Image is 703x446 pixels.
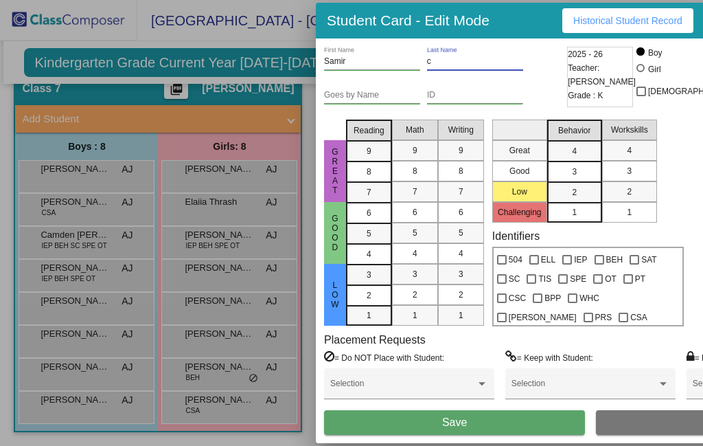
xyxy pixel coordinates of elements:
[541,252,555,268] span: ELL
[572,166,577,178] span: 3
[635,271,645,287] span: PT
[324,333,426,346] label: Placement Requests
[611,124,648,136] span: Workskills
[459,309,463,322] span: 1
[627,165,632,177] span: 3
[509,271,520,287] span: SC
[641,252,656,268] span: SAT
[413,268,417,280] span: 3
[354,124,384,137] span: Reading
[367,309,371,322] span: 1
[367,227,371,240] span: 5
[572,145,577,157] span: 4
[568,61,636,89] span: Teacher: [PERSON_NAME]
[558,124,590,137] span: Behavior
[459,144,463,157] span: 9
[367,269,371,281] span: 3
[509,290,526,306] span: CSC
[647,63,661,76] div: Girl
[459,289,463,301] span: 2
[413,289,417,301] span: 2
[570,271,586,287] span: SPE
[367,166,371,178] span: 8
[448,124,474,136] span: Writing
[327,12,489,29] h3: Student Card - Edit Mode
[459,165,463,177] span: 8
[579,290,599,306] span: WHC
[324,91,420,100] input: goes by name
[572,206,577,219] span: 1
[413,309,417,322] span: 1
[568,47,603,61] span: 2025 - 26
[538,271,551,287] span: TIS
[630,309,647,326] span: CSA
[329,280,341,309] span: Low
[568,89,603,102] span: Grade : K
[505,350,593,364] label: = Keep with Student:
[459,247,463,260] span: 4
[572,186,577,199] span: 2
[329,214,341,252] span: Good
[509,252,522,268] span: 504
[329,147,341,195] span: Great
[413,144,417,157] span: 9
[605,271,616,287] span: OT
[413,206,417,219] span: 6
[627,186,632,198] span: 2
[367,207,371,219] span: 6
[544,290,561,306] span: BPP
[413,186,417,198] span: 7
[459,206,463,219] span: 6
[595,309,612,326] span: PRS
[574,252,587,268] span: IEP
[367,186,371,199] span: 7
[324,350,444,364] label: = Do NOT Place with Student:
[413,227,417,239] span: 5
[459,227,463,239] span: 5
[367,289,371,302] span: 2
[406,124,424,136] span: Math
[562,8,693,33] button: Historical Student Record
[459,268,463,280] span: 3
[573,15,682,26] span: Historical Student Record
[509,309,577,326] span: [PERSON_NAME]
[413,247,417,260] span: 4
[413,165,417,177] span: 8
[367,248,371,260] span: 4
[627,144,632,157] span: 4
[442,416,467,428] span: Save
[647,47,662,59] div: Boy
[459,186,463,198] span: 7
[324,410,585,435] button: Save
[492,230,540,243] label: Identifiers
[367,145,371,157] span: 9
[627,206,632,219] span: 1
[606,252,623,268] span: BEH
